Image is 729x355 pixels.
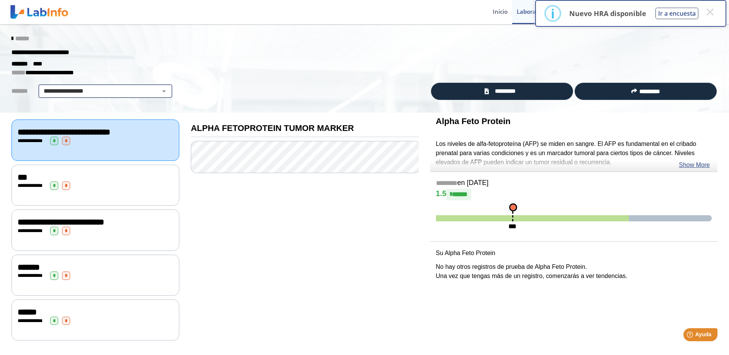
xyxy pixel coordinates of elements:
button: Ir a encuesta [655,8,698,19]
h4: 1.5 [436,189,712,200]
p: Los niveles de alfa-fetoproteína (AFP) se miden en sangre. El AFP es fundamental en el cribado pr... [436,139,712,167]
div: i [551,7,555,20]
button: Close this dialog [703,5,717,19]
iframe: Help widget launcher [661,325,721,347]
h5: en [DATE] [436,179,712,188]
b: ALPHA FETOPROTEIN TUMOR MARKER [191,123,354,133]
b: Alpha Feto Protein [436,116,511,126]
a: Show More [679,160,710,170]
p: No hay otros registros de prueba de Alpha Feto Protein. Una vez que tengas más de un registro, co... [436,262,712,281]
p: Nuevo HRA disponible [569,9,646,18]
p: Su Alpha Feto Protein [436,249,712,258]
